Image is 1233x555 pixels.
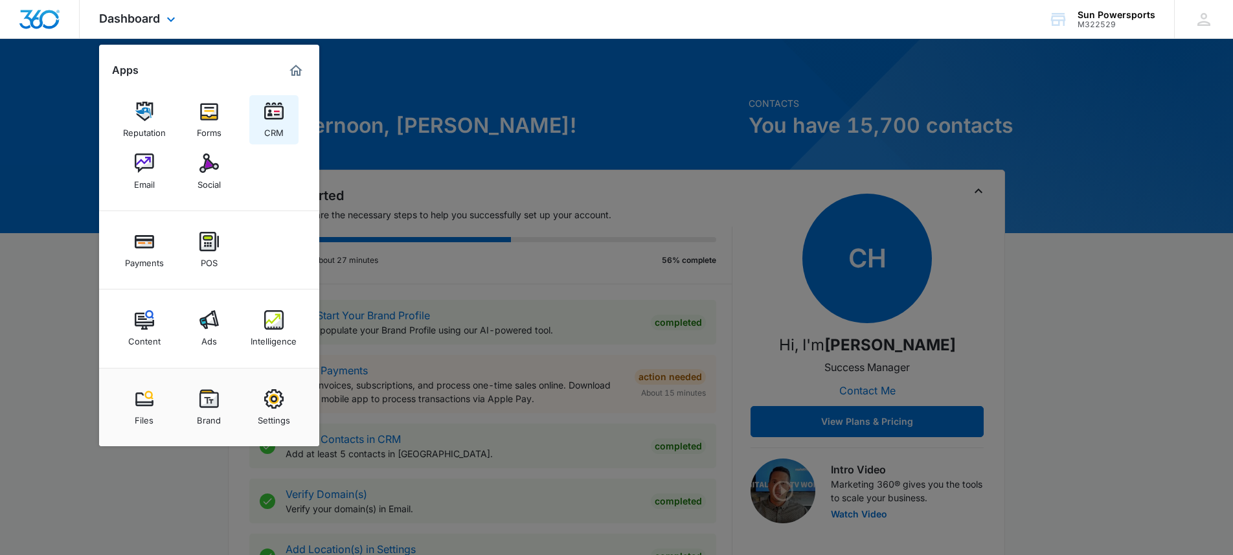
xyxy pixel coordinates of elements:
[125,251,164,268] div: Payments
[249,304,299,353] a: Intelligence
[123,121,166,138] div: Reputation
[120,225,169,275] a: Payments
[185,304,234,353] a: Ads
[135,409,153,425] div: Files
[99,12,160,25] span: Dashboard
[201,251,218,268] div: POS
[249,95,299,144] a: CRM
[251,330,297,346] div: Intelligence
[197,121,221,138] div: Forms
[198,173,221,190] div: Social
[249,383,299,432] a: Settings
[112,64,139,76] h2: Apps
[120,383,169,432] a: Files
[185,95,234,144] a: Forms
[286,60,306,81] a: Marketing 360® Dashboard
[134,173,155,190] div: Email
[120,304,169,353] a: Content
[197,409,221,425] div: Brand
[201,330,217,346] div: Ads
[264,121,284,138] div: CRM
[120,95,169,144] a: Reputation
[185,383,234,432] a: Brand
[120,147,169,196] a: Email
[1078,20,1155,29] div: account id
[1078,10,1155,20] div: account name
[258,409,290,425] div: Settings
[185,225,234,275] a: POS
[128,330,161,346] div: Content
[185,147,234,196] a: Social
